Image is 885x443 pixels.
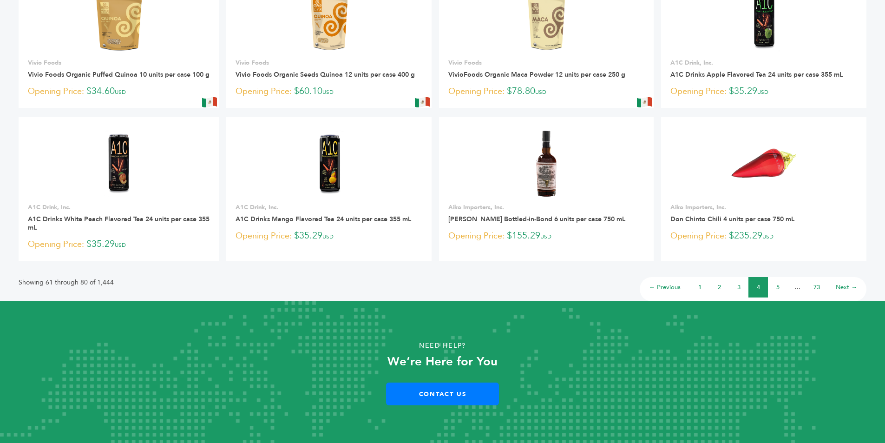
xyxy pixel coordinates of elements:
a: [PERSON_NAME] Bottled-in-Bond 6 units per case 750 mL [448,215,625,224]
p: $235.29 [670,229,857,243]
p: A1C Drink, Inc. [670,59,857,67]
a: 4 [757,283,760,291]
p: Vivio Foods [28,59,210,67]
p: Aiko Importers, Inc. [448,203,644,212]
p: $35.29 [28,238,210,251]
p: $35.29 [670,85,857,99]
p: $60.10 [236,85,422,99]
img: A1C Drinks Mango Flavored Tea 24 units per case 355 mL [295,130,363,197]
p: Vivio Foods [448,59,644,67]
li: … [787,277,807,298]
span: USD [762,233,774,240]
p: Aiko Importers, Inc. [670,203,857,212]
a: A1C Drinks Apple Flavored Tea 24 units per case 355 mL [670,70,843,79]
span: Opening Price: [28,238,84,251]
span: USD [757,88,768,96]
p: Need Help? [44,339,841,353]
span: Opening Price: [448,85,505,98]
span: USD [322,88,334,96]
p: Showing 61 through 80 of 1,444 [19,277,114,288]
p: $155.29 [448,229,644,243]
span: Opening Price: [670,85,727,98]
span: Opening Price: [236,230,292,242]
span: Opening Price: [236,85,292,98]
img: Don Chinto Chili 4 units per case 750 mL [730,130,798,197]
p: $78.80 [448,85,644,99]
span: Opening Price: [28,85,84,98]
a: ← Previous [649,283,681,291]
p: Vivio Foods [236,59,422,67]
a: Vivio Foods Organic Seeds Quinoa 12 units per case 400 g [236,70,415,79]
a: Next → [836,283,857,291]
a: Don Chinto Chili 4 units per case 750 mL [670,215,794,224]
p: $35.29 [236,229,422,243]
img: A1C Drinks White Peach Flavored Tea 24 units per case 355 mL [85,130,152,197]
a: Contact Us [386,383,499,405]
a: A1C Drinks Mango Flavored Tea 24 units per case 355 mL [236,215,411,224]
a: VivioFoods Organic Maca Powder 12 units per case 250 g [448,70,625,79]
img: Doc Holliday Bottled-in-Bond 6 units per case 750 mL [513,130,580,197]
p: A1C Drink, Inc. [236,203,422,212]
span: Opening Price: [448,230,505,242]
a: 2 [718,283,721,291]
a: Vivio Foods Organic Puffed Quinoa 10 units per case 100 g [28,70,210,79]
span: USD [322,233,334,240]
strong: We’re Here for You [387,353,498,370]
a: 3 [737,283,741,291]
span: USD [535,88,546,96]
a: 1 [698,283,701,291]
span: Opening Price: [670,230,727,242]
span: USD [540,233,551,240]
p: $34.60 [28,85,210,99]
span: USD [115,88,126,96]
p: A1C Drink, Inc. [28,203,210,212]
a: A1C Drinks White Peach Flavored Tea 24 units per case 355 mL [28,215,210,232]
a: 73 [813,283,820,291]
span: USD [115,241,126,249]
a: 5 [776,283,780,291]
